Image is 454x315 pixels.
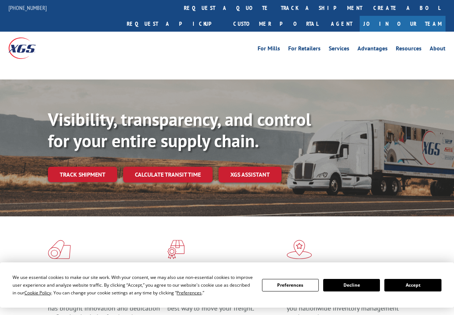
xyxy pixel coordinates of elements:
b: Visibility, transparency, and control for your entire supply chain. [48,108,311,152]
button: Accept [384,279,441,291]
a: Services [329,46,349,54]
img: xgs-icon-focused-on-flooring-red [167,240,185,259]
a: Resources [396,46,422,54]
img: xgs-icon-total-supply-chain-intelligence-red [48,240,71,259]
div: We use essential cookies to make our site work. With your consent, we may also use non-essential ... [13,273,253,297]
button: Decline [323,279,380,291]
a: [PHONE_NUMBER] [8,4,47,11]
a: Request a pickup [121,16,228,32]
a: For Mills [258,46,280,54]
a: Join Our Team [360,16,446,32]
a: About [430,46,446,54]
a: Customer Portal [228,16,324,32]
a: Advantages [357,46,388,54]
a: Agent [324,16,360,32]
button: Preferences [262,279,319,291]
a: For Retailers [288,46,321,54]
a: Track shipment [48,167,117,182]
img: xgs-icon-flagship-distribution-model-red [287,240,312,259]
span: Cookie Policy [24,290,51,296]
a: Calculate transit time [123,167,213,183]
a: XGS ASSISTANT [219,167,282,183]
span: Preferences [177,290,202,296]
